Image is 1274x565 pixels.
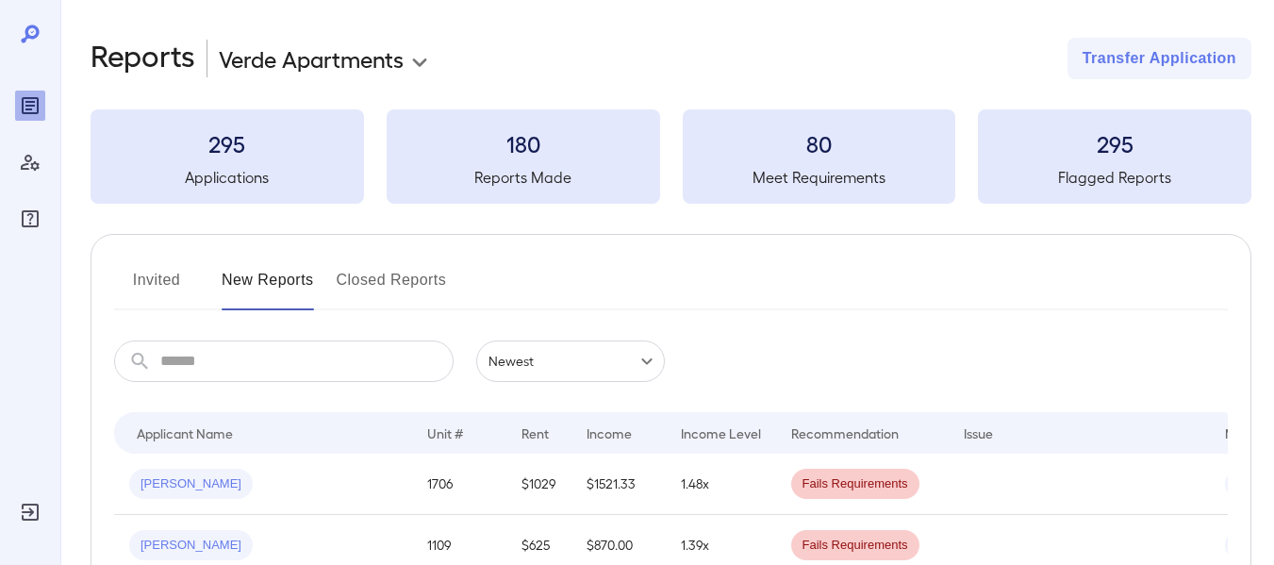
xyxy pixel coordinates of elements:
div: Recommendation [791,422,899,444]
div: Income Level [681,422,761,444]
h3: 295 [91,128,364,158]
span: Fails Requirements [791,475,919,493]
div: Issue [964,422,994,444]
div: Unit # [427,422,463,444]
div: Reports [15,91,45,121]
span: [PERSON_NAME] [129,475,253,493]
h2: Reports [91,38,195,79]
td: 1706 [412,454,506,515]
div: Manage Users [15,147,45,177]
span: Fails Requirements [791,537,919,555]
div: Rent [521,422,552,444]
h5: Applications [91,166,364,189]
td: $1521.33 [571,454,666,515]
h3: 295 [978,128,1251,158]
button: Transfer Application [1067,38,1251,79]
div: Applicant Name [137,422,233,444]
button: New Reports [222,265,314,310]
h3: 180 [387,128,660,158]
div: Method [1225,422,1271,444]
td: 1.48x [666,454,776,515]
h5: Reports Made [387,166,660,189]
p: Verde Apartments [219,43,404,74]
h3: 80 [683,128,956,158]
span: [PERSON_NAME] [129,537,253,555]
div: Income [587,422,632,444]
button: Closed Reports [337,265,447,310]
button: Invited [114,265,199,310]
div: Newest [476,341,665,382]
h5: Flagged Reports [978,166,1251,189]
summary: 295Applications180Reports Made80Meet Requirements295Flagged Reports [91,109,1251,204]
div: Log Out [15,497,45,527]
div: FAQ [15,204,45,234]
td: $1029 [506,454,571,515]
h5: Meet Requirements [683,166,956,189]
